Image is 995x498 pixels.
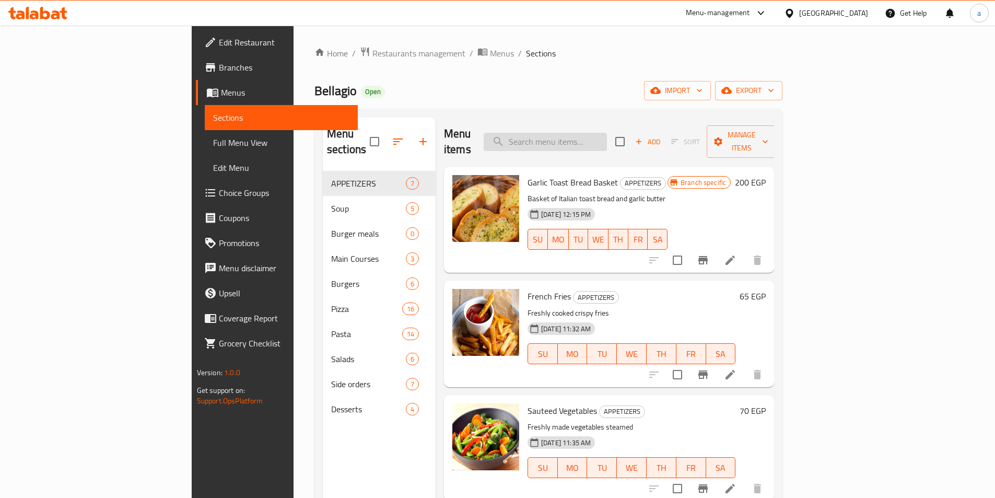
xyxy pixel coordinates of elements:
[706,343,736,364] button: SA
[690,362,716,387] button: Branch-specific-item
[723,84,774,97] span: export
[745,248,770,273] button: delete
[537,210,595,219] span: [DATE] 12:15 PM
[331,328,402,340] span: Pasta
[621,460,642,476] span: WE
[331,378,406,390] span: Side orders
[331,353,406,365] span: Salads
[690,248,716,273] button: Branch-specific-item
[631,134,664,150] span: Add item
[197,394,263,408] a: Support.OpsPlatform
[562,460,583,476] span: MO
[331,303,402,315] span: Pizza
[331,252,406,265] div: Main Courses
[740,289,766,304] h6: 65 EGP
[599,406,645,418] div: APPETIZERS
[364,131,385,153] span: Select all sections
[197,384,245,397] span: Get support on:
[600,406,645,418] span: APPETIZERS
[558,343,588,364] button: MO
[681,346,702,362] span: FR
[588,229,608,250] button: WE
[651,460,672,476] span: TH
[735,175,766,190] h6: 200 EGP
[196,180,358,205] a: Choice Groups
[196,306,358,331] a: Coverage Report
[323,221,436,246] div: Burger meals0
[323,171,436,196] div: APPETIZERS7
[196,80,358,105] a: Menus
[452,403,519,470] img: Sauteed Vegetables
[406,277,419,290] div: items
[591,460,613,476] span: TU
[331,202,406,215] span: Soup
[196,230,358,256] a: Promotions
[323,196,436,221] div: Soup5
[205,105,358,130] a: Sections
[532,460,554,476] span: SU
[644,81,711,100] button: import
[224,366,240,379] span: 1.0.0
[406,202,419,215] div: items
[528,343,558,364] button: SU
[323,346,436,372] div: Salads6
[532,232,544,247] span: SU
[528,229,548,250] button: SU
[219,36,349,49] span: Edit Restaurant
[609,131,631,153] span: Select section
[411,129,436,154] button: Add section
[676,178,730,188] span: Branch specific
[403,304,418,314] span: 16
[740,403,766,418] h6: 70 EGP
[219,262,349,274] span: Menu disclaimer
[406,354,418,364] span: 6
[196,55,358,80] a: Branches
[331,403,406,415] span: Desserts
[331,277,406,290] span: Burgers
[219,212,349,224] span: Coupons
[196,30,358,55] a: Edit Restaurant
[706,457,736,478] button: SA
[724,368,736,381] a: Edit menu item
[652,232,663,247] span: SA
[528,403,597,419] span: Sauteed Vegetables
[573,291,619,304] div: APPETIZERS
[548,229,569,250] button: MO
[681,460,702,476] span: FR
[647,457,676,478] button: TH
[323,246,436,271] div: Main Courses3
[477,47,514,60] a: Menus
[406,353,419,365] div: items
[707,125,777,158] button: Manage items
[613,232,624,247] span: TH
[406,229,418,239] span: 0
[647,343,676,364] button: TH
[323,167,436,426] nav: Menu sections
[745,362,770,387] button: delete
[314,47,782,60] nav: breadcrumb
[331,227,406,240] span: Burger meals
[219,237,349,249] span: Promotions
[221,86,349,99] span: Menus
[621,346,642,362] span: WE
[219,287,349,299] span: Upsell
[361,86,385,98] div: Open
[385,129,411,154] span: Sort sections
[331,177,406,190] span: APPETIZERS
[406,379,418,389] span: 7
[631,134,664,150] button: Add
[484,133,607,151] input: search
[323,397,436,422] div: Desserts4
[652,84,703,97] span: import
[361,87,385,96] span: Open
[406,177,419,190] div: items
[205,130,358,155] a: Full Menu View
[573,232,584,247] span: TU
[666,364,688,386] span: Select to update
[977,7,981,19] span: a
